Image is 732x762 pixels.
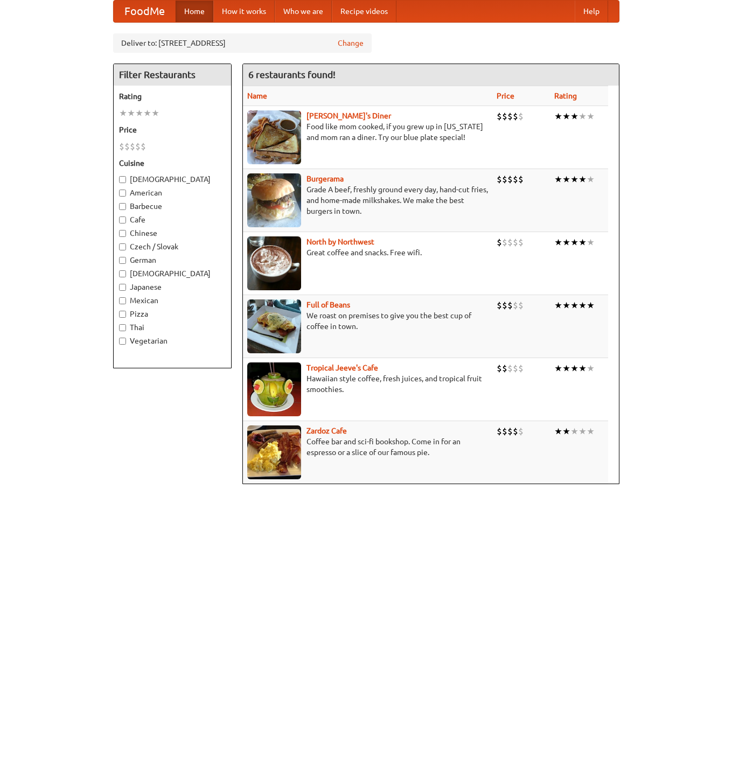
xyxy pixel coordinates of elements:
[176,1,213,22] a: Home
[587,110,595,122] li: ★
[507,299,513,311] li: $
[119,324,126,331] input: Thai
[306,174,344,183] a: Burgerama
[247,425,301,479] img: zardoz.jpg
[570,425,578,437] li: ★
[119,270,126,277] input: [DEMOGRAPHIC_DATA]
[570,173,578,185] li: ★
[119,335,226,346] label: Vegetarian
[119,268,226,279] label: [DEMOGRAPHIC_DATA]
[518,425,524,437] li: $
[119,255,226,265] label: German
[119,338,126,345] input: Vegetarian
[513,173,518,185] li: $
[119,322,226,333] label: Thai
[497,362,502,374] li: $
[578,236,587,248] li: ★
[119,216,126,223] input: Cafe
[578,173,587,185] li: ★
[114,64,231,86] h4: Filter Restaurants
[247,310,488,332] p: We roast on premises to give you the best cup of coffee in town.
[507,236,513,248] li: $
[554,236,562,248] li: ★
[578,110,587,122] li: ★
[306,300,350,309] a: Full of Beans
[119,243,126,250] input: Czech / Slovak
[507,173,513,185] li: $
[578,299,587,311] li: ★
[119,311,126,318] input: Pizza
[554,110,562,122] li: ★
[119,284,126,291] input: Japanese
[119,176,126,183] input: [DEMOGRAPHIC_DATA]
[513,236,518,248] li: $
[247,92,267,100] a: Name
[587,425,595,437] li: ★
[247,373,488,395] p: Hawaiian style coffee, fresh juices, and tropical fruit smoothies.
[570,110,578,122] li: ★
[119,295,226,306] label: Mexican
[143,107,151,119] li: ★
[247,436,488,458] p: Coffee bar and sci-fi bookshop. Come in for an espresso or a slice of our famous pie.
[119,174,226,185] label: [DEMOGRAPHIC_DATA]
[554,299,562,311] li: ★
[587,173,595,185] li: ★
[518,236,524,248] li: $
[562,299,570,311] li: ★
[127,107,135,119] li: ★
[119,190,126,197] input: American
[119,282,226,292] label: Japanese
[247,299,301,353] img: beans.jpg
[554,92,577,100] a: Rating
[119,214,226,225] label: Cafe
[513,110,518,122] li: $
[578,425,587,437] li: ★
[306,427,347,435] a: Zardoz Cafe
[570,236,578,248] li: ★
[119,203,126,210] input: Barbecue
[130,141,135,152] li: $
[247,184,488,216] p: Grade A beef, freshly ground every day, hand-cut fries, and home-made milkshakes. We make the bes...
[513,299,518,311] li: $
[554,362,562,374] li: ★
[562,236,570,248] li: ★
[213,1,275,22] a: How it works
[247,236,301,290] img: north.jpg
[119,297,126,304] input: Mexican
[247,110,301,164] img: sallys.jpg
[587,299,595,311] li: ★
[518,173,524,185] li: $
[119,257,126,264] input: German
[507,110,513,122] li: $
[306,237,374,246] a: North by Northwest
[119,309,226,319] label: Pizza
[306,111,391,120] a: [PERSON_NAME]'s Diner
[562,362,570,374] li: ★
[502,110,507,122] li: $
[119,187,226,198] label: American
[562,425,570,437] li: ★
[507,362,513,374] li: $
[248,69,336,80] ng-pluralize: 6 restaurants found!
[497,236,502,248] li: $
[119,230,126,237] input: Chinese
[570,299,578,311] li: ★
[119,158,226,169] h5: Cuisine
[562,173,570,185] li: ★
[518,110,524,122] li: $
[113,33,372,53] div: Deliver to: [STREET_ADDRESS]
[502,236,507,248] li: $
[275,1,332,22] a: Who we are
[497,173,502,185] li: $
[119,124,226,135] h5: Price
[247,173,301,227] img: burgerama.jpg
[562,110,570,122] li: ★
[518,362,524,374] li: $
[247,121,488,143] p: Food like mom cooked, if you grew up in [US_STATE] and mom ran a diner. Try our blue plate special!
[587,362,595,374] li: ★
[247,247,488,258] p: Great coffee and snacks. Free wifi.
[570,362,578,374] li: ★
[497,110,502,122] li: $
